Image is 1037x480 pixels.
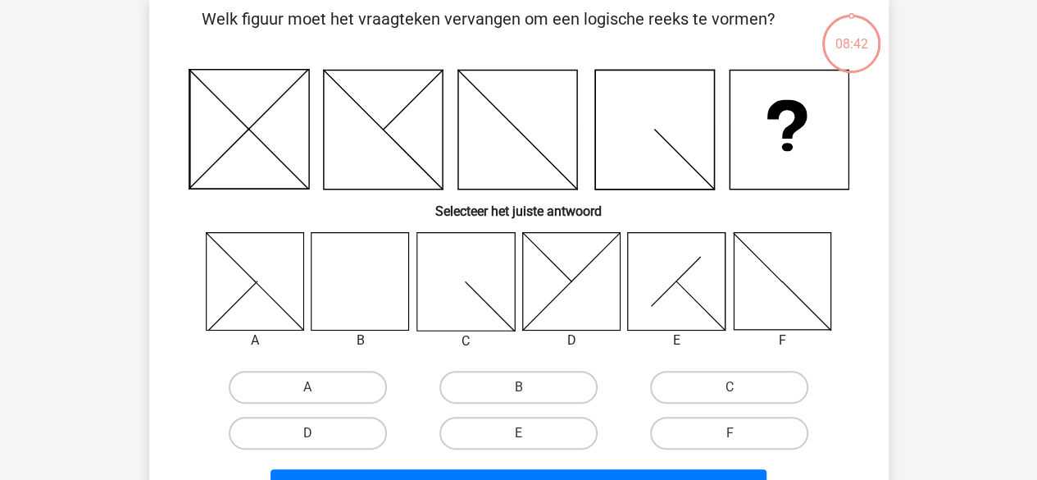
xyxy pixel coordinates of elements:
div: F [721,331,844,350]
label: D [229,417,387,450]
label: C [650,371,808,404]
label: E [439,417,598,450]
label: A [229,371,387,404]
label: B [439,371,598,404]
div: D [510,331,634,350]
div: 08:42 [821,13,882,54]
h6: Selecteer het juiste antwoord [175,190,862,219]
div: B [298,331,422,350]
div: A [193,331,317,350]
div: E [615,331,739,350]
div: C [404,331,528,351]
p: Welk figuur moet het vraagteken vervangen om een logische reeks te vormen? [175,7,801,56]
label: F [650,417,808,450]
